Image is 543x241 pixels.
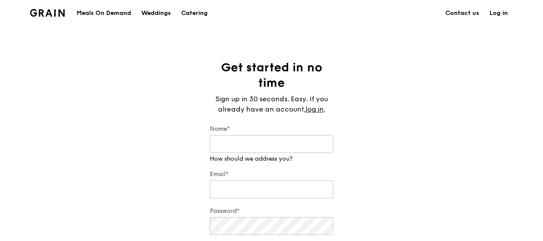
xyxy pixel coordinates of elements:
[30,9,65,17] img: Grain
[136,0,176,26] a: Weddings
[210,155,333,163] div: How should we address you?
[306,104,324,115] a: log in
[77,0,131,26] div: Meals On Demand
[484,0,513,26] a: Log in
[210,170,333,179] label: Email*
[176,0,213,26] a: Catering
[210,207,333,215] label: Password*
[210,125,333,133] label: Name*
[215,95,328,113] span: Sign up in 30 seconds. Easy. If you already have an account,
[440,0,484,26] a: Contact us
[324,105,325,113] span: .
[141,0,171,26] div: Weddings
[181,0,208,26] div: Catering
[210,60,333,91] h1: Get started in no time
